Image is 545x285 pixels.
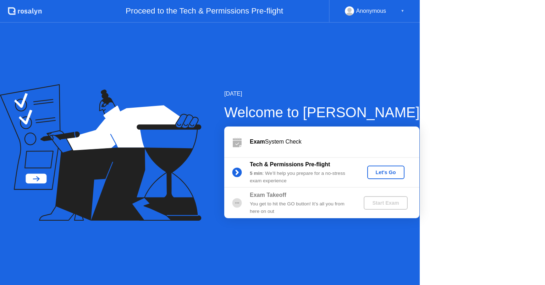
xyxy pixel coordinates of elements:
[250,139,265,145] b: Exam
[356,6,386,16] div: Anonymous
[250,192,286,198] b: Exam Takeoff
[224,102,420,123] div: Welcome to [PERSON_NAME]
[250,138,419,146] div: System Check
[364,196,407,210] button: Start Exam
[250,170,352,184] div: : We’ll help you prepare for a no-stress exam experience
[370,170,402,175] div: Let's Go
[224,90,420,98] div: [DATE]
[250,161,330,167] b: Tech & Permissions Pre-flight
[367,166,404,179] button: Let's Go
[250,171,263,176] b: 5 min
[401,6,404,16] div: ▼
[367,200,404,206] div: Start Exam
[250,200,352,215] div: You get to hit the GO button! It’s all you from here on out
